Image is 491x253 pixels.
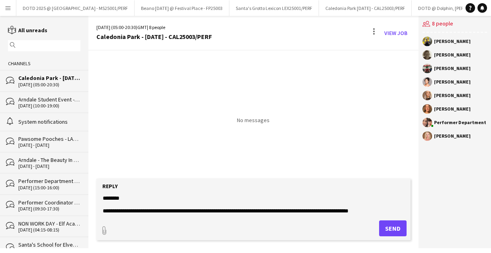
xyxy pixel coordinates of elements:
[18,96,80,103] div: Arndale Student Event - MAN25007/PERF
[96,24,212,31] div: [DATE] (05:00-20:30) | 8 people
[18,220,80,227] div: NON WORK DAY - Elf Academy Metrocentre MET24001
[18,156,80,163] div: Arndale - The Beauty In You - MAN25006/PERF
[102,183,118,190] label: Reply
[319,0,412,16] button: Caledonia Park [DATE] - CAL25003/PERF
[434,39,471,44] div: [PERSON_NAME]
[229,0,319,16] button: Santa's Grotto Lexicon LEX25001/PERF
[18,118,80,125] div: System notifications
[8,27,47,34] a: All unreads
[18,103,80,109] div: [DATE] (10:00-19:00)
[96,33,212,40] div: Caledonia Park - [DATE] - CAL25003/PERF
[434,120,486,125] div: Performer Department
[434,53,471,57] div: [PERSON_NAME]
[434,66,471,71] div: [PERSON_NAME]
[434,134,471,138] div: [PERSON_NAME]
[18,185,80,191] div: [DATE] (15:00-16:00)
[434,107,471,111] div: [PERSON_NAME]
[18,227,80,233] div: [DATE] (04:15-08:15)
[135,0,229,16] button: Beano [DATE] @ Festival Place - FP25003
[423,16,487,33] div: 8 people
[237,117,270,124] p: No messages
[381,27,411,39] a: View Job
[18,199,80,206] div: Performer Coordinator PERF320
[18,241,80,248] div: Santa's School for Elves - NOT A WORK DAY - Comms Chat
[18,206,80,212] div: [DATE] (09:30-17:30)
[18,74,80,82] div: Caledonia Park - [DATE] - CAL25003/PERF
[18,82,80,88] div: [DATE] (05:00-20:30)
[16,0,135,16] button: DOTD 2025 @ [GEOGRAPHIC_DATA] - MS25001/PERF
[137,24,147,30] span: GMT
[18,177,80,185] div: Performer Department dummy job - for comms use
[434,93,471,98] div: [PERSON_NAME]
[379,220,407,236] button: Send
[18,135,80,142] div: Pawsome Pooches - LAN25003/PERF
[18,163,80,169] div: [DATE] - [DATE]
[18,142,80,148] div: [DATE] - [DATE]
[434,80,471,84] div: [PERSON_NAME]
